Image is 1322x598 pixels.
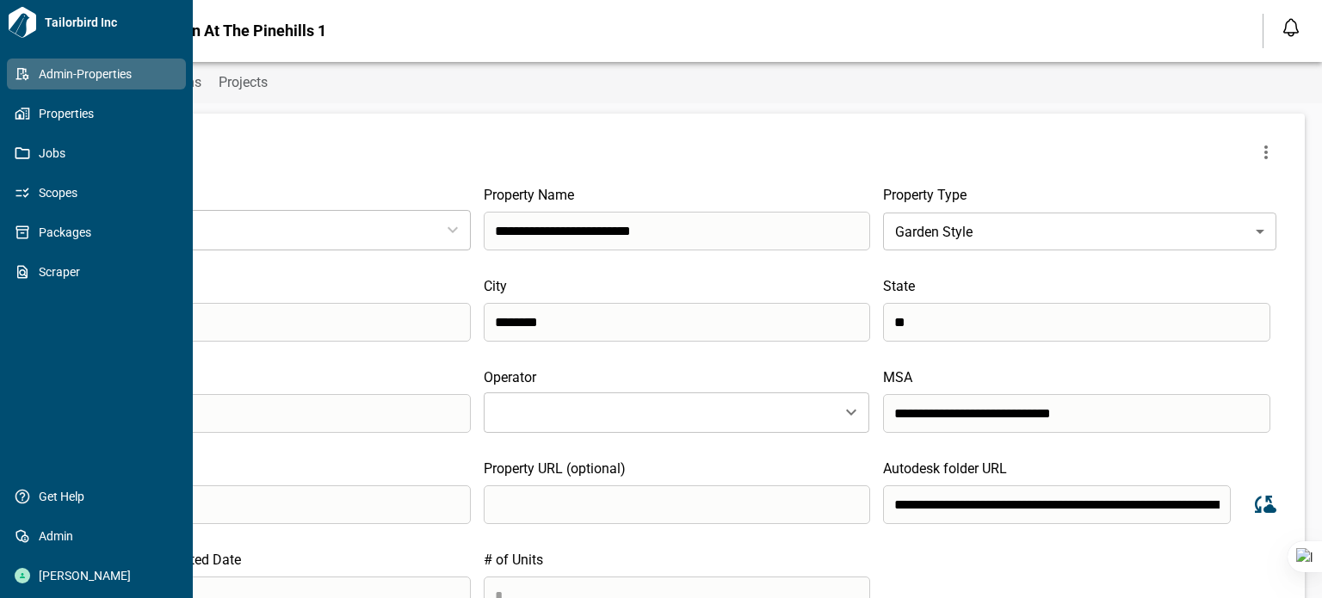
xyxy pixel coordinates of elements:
span: Property URL (optional) [484,460,626,477]
span: Projects [219,74,268,91]
a: Properties [7,98,186,129]
div: base tabs [45,62,1322,103]
a: Admin [7,521,186,552]
span: Get Help [30,488,170,505]
button: more [1249,135,1283,170]
span: City [484,278,507,294]
a: Scraper [7,256,186,287]
a: Admin-Properties [7,59,186,89]
button: Open notification feed [1277,14,1305,41]
span: Property Type [883,187,967,203]
span: Avalon Bay - Avalon At The Pinehills 1 [62,22,326,40]
input: search [484,303,871,342]
span: State [883,278,915,294]
span: MSA [883,369,912,385]
span: Jobs [30,145,170,162]
span: Scraper [30,263,170,281]
span: Autodesk folder URL [883,460,1007,477]
input: search [883,394,1270,433]
span: Admin-Properties [30,65,170,83]
span: Property Name [484,187,574,203]
a: Jobs [7,138,186,169]
a: Scopes [7,177,186,208]
a: Packages [7,217,186,248]
input: search [883,485,1231,524]
div: Garden Style [883,207,1276,256]
span: Scopes [30,184,170,201]
span: Tailorbird Inc [38,14,186,31]
button: Sync data from Autodesk [1244,484,1283,524]
span: Packages [30,224,170,241]
input: search [883,303,1270,342]
input: search [484,212,871,250]
span: Admin [30,527,170,545]
input: search [484,485,871,524]
input: search [83,394,471,433]
button: Open [839,400,863,424]
input: search [83,485,471,524]
span: Operator [484,369,536,385]
input: search [83,303,471,342]
span: Properties [30,105,170,122]
span: [PERSON_NAME] [30,567,170,584]
span: # of Units [484,552,543,568]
